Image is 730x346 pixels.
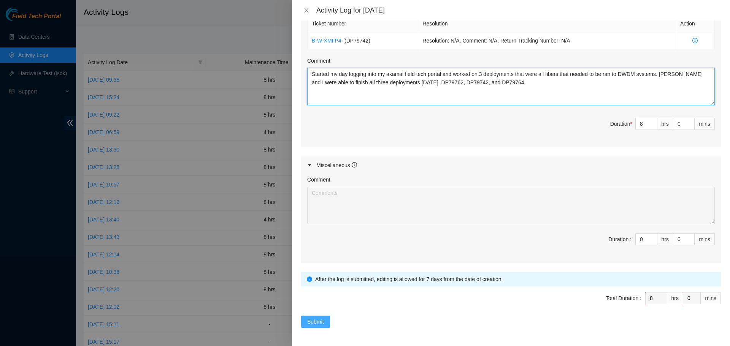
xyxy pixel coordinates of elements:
[418,32,676,49] td: Resolution: N/A, Comment: N/A, Return Tracking Number: N/A
[307,175,330,184] label: Comment
[307,318,324,326] span: Submit
[307,276,312,282] span: info-circle
[657,233,673,245] div: hrs
[676,15,715,32] th: Action
[312,38,341,44] a: B-W-XMIIP4
[307,163,312,167] span: caret-right
[301,156,721,174] div: Miscellaneous info-circle
[315,275,715,283] div: After the log is submitted, editing is allowed for 7 days from the date of creation.
[301,7,312,14] button: Close
[418,15,676,32] th: Resolution
[610,120,632,128] div: Duration
[316,161,357,169] div: Miscellaneous
[695,118,715,130] div: mins
[608,235,632,243] div: Duration :
[303,7,309,13] span: close
[307,68,715,105] textarea: Comment
[316,6,721,14] div: Activity Log for [DATE]
[308,15,418,32] th: Ticket Number
[341,38,370,44] span: - ( DP79742 )
[680,38,710,43] span: close-circle
[657,118,673,130] div: hrs
[352,162,357,167] span: info-circle
[701,292,721,304] div: mins
[606,294,641,302] div: Total Duration :
[307,57,330,65] label: Comment
[307,187,715,224] textarea: Comment
[667,292,683,304] div: hrs
[695,233,715,245] div: mins
[301,316,330,328] button: Submit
